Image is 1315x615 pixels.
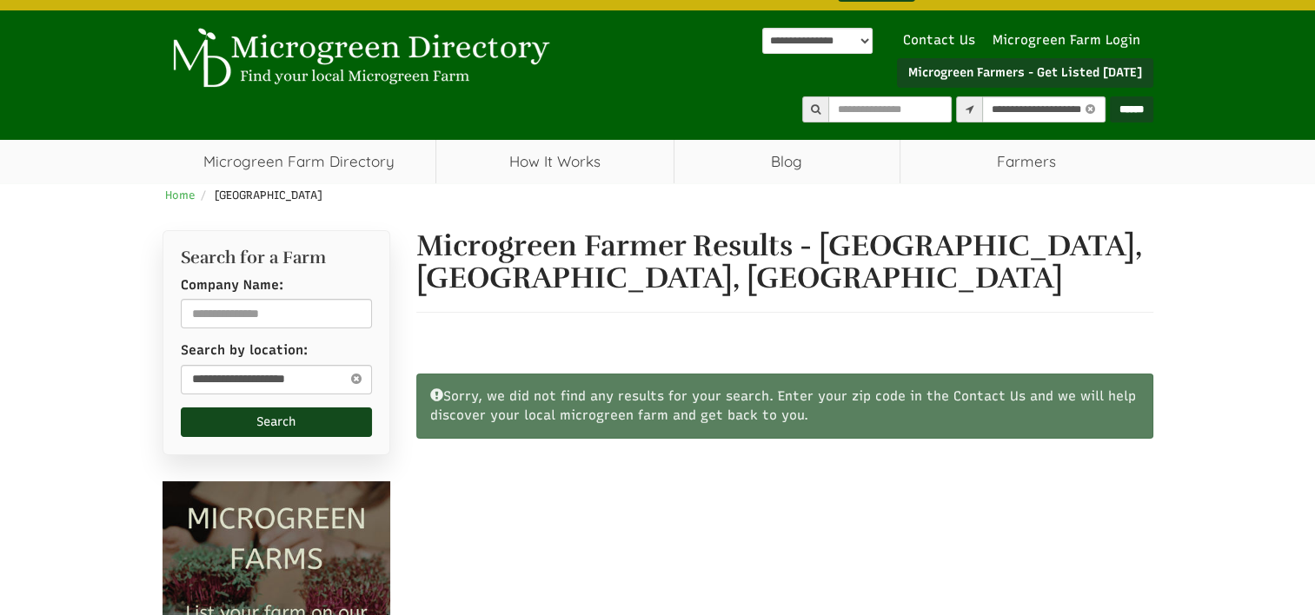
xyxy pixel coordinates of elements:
a: Microgreen Farm Directory [163,140,436,183]
img: Microgreen Directory [163,28,554,89]
a: Home [165,188,196,202]
a: Microgreen Farm Login [993,32,1149,48]
div: Sorry, we did not find any results for your search. Enter your zip code in the Contact Us and we ... [416,374,1153,439]
span: Farmers [900,140,1153,183]
a: How It Works [436,140,674,183]
button: Search [181,407,373,437]
a: Contact Us [894,32,984,48]
h2: Search for a Farm [181,248,373,268]
div: Powered by [762,28,873,54]
a: Blog [674,140,900,183]
select: Language Translate Widget [762,28,873,54]
h1: Microgreen Farmer Results - [GEOGRAPHIC_DATA], [GEOGRAPHIC_DATA], [GEOGRAPHIC_DATA] [416,230,1153,295]
label: Search by location: [181,341,308,360]
span: [GEOGRAPHIC_DATA] [215,188,322,202]
label: Company Name: [181,276,283,294]
a: Microgreen Farmers - Get Listed [DATE] [897,58,1153,88]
